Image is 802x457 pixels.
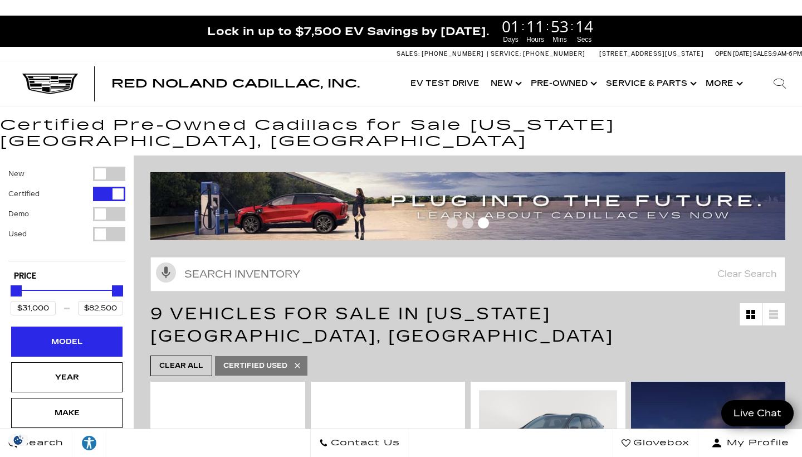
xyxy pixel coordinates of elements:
div: Minimum Price [11,285,22,296]
div: Year [39,371,95,383]
span: Glovebox [630,435,689,451]
span: My Profile [722,435,789,451]
span: 01 [500,18,521,34]
a: Service & Parts [600,61,700,106]
span: Mins [549,35,570,45]
span: : [521,18,525,35]
span: 14 [574,18,595,34]
svg: Click to toggle on voice search [156,262,176,283]
a: Pre-Owned [525,61,600,106]
div: Maximum Price [112,285,123,296]
input: Maximum [78,301,123,315]
label: Certified [8,188,40,200]
img: ev-blog-post-banners4 [150,172,785,240]
img: Opt-Out Icon [6,434,31,446]
a: New [485,61,525,106]
span: 53 [549,18,570,34]
span: Certified Used [223,359,287,373]
span: Contact Us [328,435,400,451]
span: [PHONE_NUMBER] [523,50,585,57]
button: More [700,61,746,106]
span: Secs [574,35,595,45]
div: Price [11,281,123,315]
span: Go to slide 2 [462,217,473,229]
span: Service: [491,50,521,57]
h5: Price [14,271,120,281]
a: Glovebox [613,429,698,457]
span: Clear All [159,359,203,373]
button: Open user profile menu [698,429,802,457]
input: Search Inventory [150,257,785,291]
span: Sales: [753,50,773,57]
span: Days [500,35,521,45]
div: Make [39,407,95,419]
div: Filter by Vehicle Type [8,167,125,261]
span: Search [17,435,63,451]
a: Red Noland Cadillac, Inc. [111,78,360,89]
span: Go to slide 3 [478,217,489,229]
span: Live Chat [728,407,787,420]
a: Grid View [740,303,762,325]
label: Demo [8,208,29,220]
span: Hours [525,35,546,45]
div: ModelModel [11,327,123,357]
a: Service: [PHONE_NUMBER] [487,51,588,57]
div: Explore your accessibility options [72,435,106,451]
a: [STREET_ADDRESS][US_STATE] [599,50,704,57]
div: Model [39,336,95,348]
label: New [8,168,25,179]
section: Click to Open Cookie Consent Modal [6,434,31,446]
a: Sales: [PHONE_NUMBER] [397,51,487,57]
span: 9 Vehicles for Sale in [US_STATE][GEOGRAPHIC_DATA], [GEOGRAPHIC_DATA] [150,304,614,346]
span: [PHONE_NUMBER] [422,50,484,57]
input: Minimum [11,301,56,315]
a: Close [783,21,796,35]
span: Sales: [397,50,420,57]
span: Red Noland Cadillac, Inc. [111,77,360,90]
span: Open [DATE] [715,50,752,57]
a: Contact Us [310,429,409,457]
div: MakeMake [11,398,123,428]
img: Cadillac Dark Logo with Cadillac White Text [22,74,78,95]
label: Used [8,229,27,240]
a: Live Chat [721,400,794,426]
span: : [570,18,574,35]
a: Explore your accessibility options [72,429,106,457]
span: : [546,18,549,35]
span: 9 AM-6 PM [773,50,802,57]
span: 11 [525,18,546,34]
div: YearYear [11,362,123,392]
span: Lock in up to $7,500 EV Savings by [DATE]. [207,24,489,38]
a: EV Test Drive [405,61,485,106]
span: Go to slide 1 [447,217,458,229]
